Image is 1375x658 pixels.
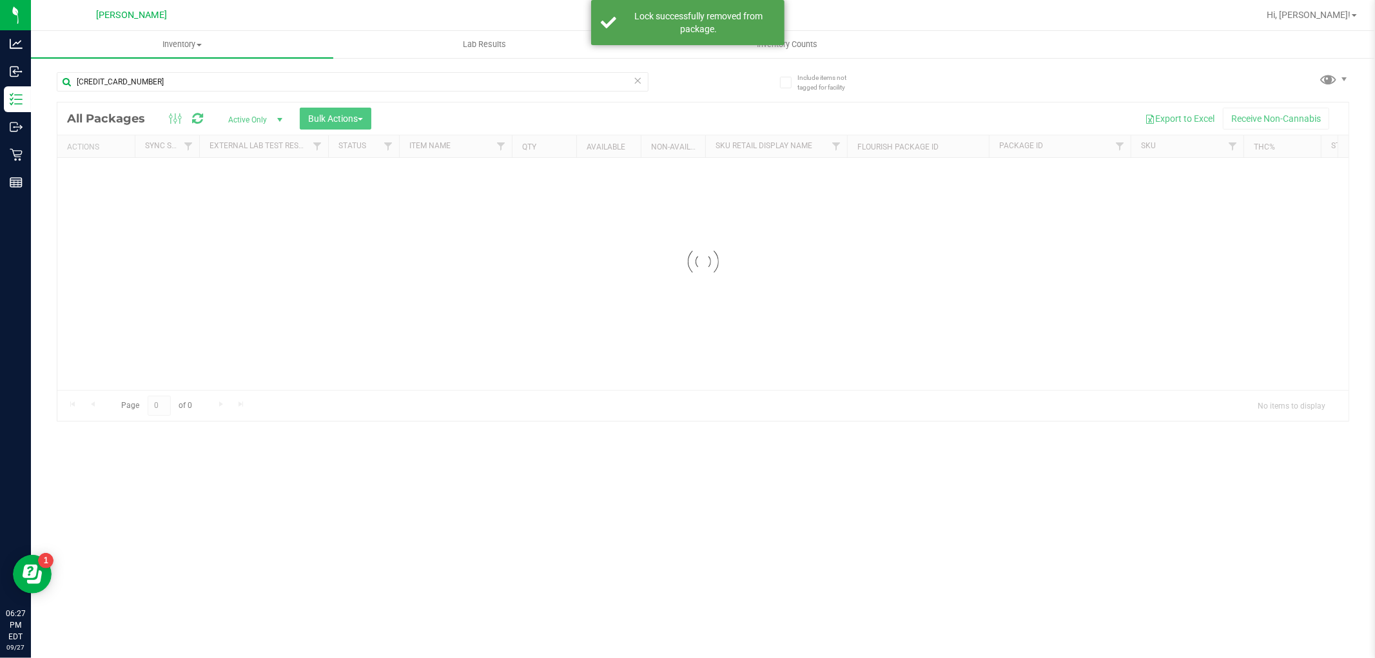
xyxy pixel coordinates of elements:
[96,10,167,21] span: [PERSON_NAME]
[10,176,23,189] inline-svg: Reports
[636,31,938,58] a: Inventory Counts
[10,148,23,161] inline-svg: Retail
[10,37,23,50] inline-svg: Analytics
[445,39,523,50] span: Lab Results
[739,39,835,50] span: Inventory Counts
[333,31,636,58] a: Lab Results
[623,10,775,35] div: Lock successfully removed from package.
[38,553,54,568] iframe: Resource center unread badge
[797,73,862,92] span: Include items not tagged for facility
[634,72,643,89] span: Clear
[6,643,25,652] p: 09/27
[10,93,23,106] inline-svg: Inventory
[31,39,333,50] span: Inventory
[1267,10,1351,20] span: Hi, [PERSON_NAME]!
[10,121,23,133] inline-svg: Outbound
[57,72,648,92] input: Search Package ID, Item Name, SKU, Lot or Part Number...
[31,31,333,58] a: Inventory
[13,555,52,594] iframe: Resource center
[6,608,25,643] p: 06:27 PM EDT
[10,65,23,78] inline-svg: Inbound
